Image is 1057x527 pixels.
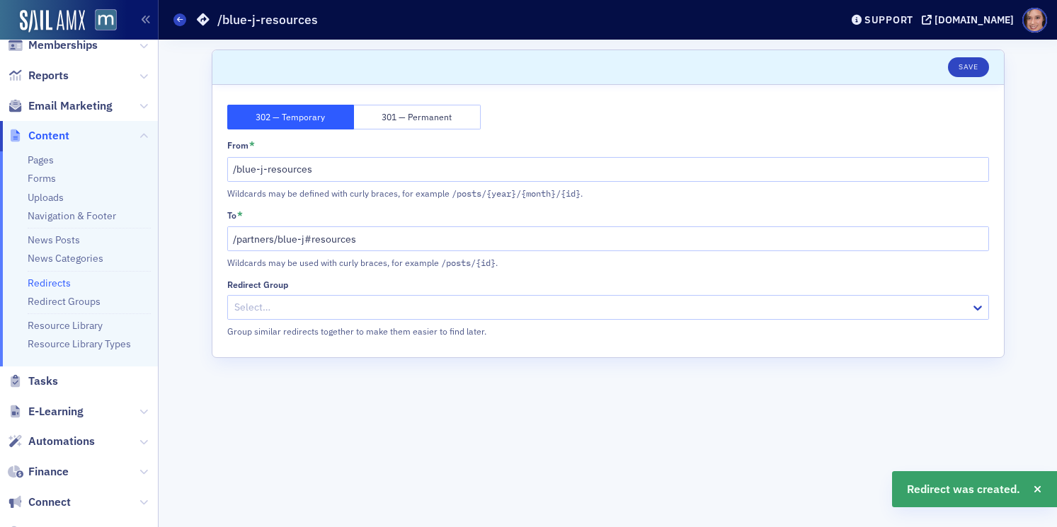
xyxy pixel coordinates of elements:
a: Redirects [28,277,71,289]
a: Memberships [8,37,98,53]
div: Wildcards may be defined with curly braces, for example . [227,187,703,199]
a: E-Learning [8,404,84,419]
span: Email Marketing [28,98,113,114]
img: SailAMX [20,10,85,33]
span: Connect [28,494,71,510]
button: Save [948,57,988,77]
span: Automations [28,434,95,449]
div: Redirect Group [227,279,288,290]
a: View Homepage [85,9,117,33]
a: Content [8,128,69,144]
a: News Posts [28,233,80,246]
div: From [227,140,248,151]
abbr: This field is required [237,209,243,222]
a: Redirect Groups [28,295,101,308]
h1: /blue-j-resources [217,11,318,28]
span: /posts/{id} [441,257,496,268]
a: Uploads [28,191,64,204]
span: E-Learning [28,404,84,419]
a: Finance [8,464,69,480]
a: Email Marketing [8,98,113,114]
span: Profile [1022,8,1047,33]
a: Forms [28,172,56,185]
button: [DOMAIN_NAME] [922,15,1019,25]
a: Resource Library Types [28,337,131,350]
div: [DOMAIN_NAME] [935,13,1014,26]
button: 302 — Temporary [227,105,354,129]
a: Connect [8,494,71,510]
button: 301 — Permanent [354,105,481,129]
a: Automations [8,434,95,449]
a: Navigation & Footer [28,209,116,222]
div: Support [864,13,913,26]
span: Tasks [28,373,58,389]
div: Group similar redirects together to make them easier to find later. [227,325,703,337]
div: Wildcards may be used with curly braces, for example . [227,256,703,269]
span: /posts/{year}/{month}/{id} [452,187,581,199]
span: Redirect was created. [907,481,1020,498]
span: Reports [28,68,69,83]
span: Memberships [28,37,98,53]
a: Pages [28,154,54,166]
a: Tasks [8,373,58,389]
a: Resource Library [28,319,103,332]
a: News Categories [28,252,103,265]
img: SailAMX [95,9,117,31]
a: Reports [8,68,69,83]
span: Finance [28,464,69,480]
span: Content [28,128,69,144]
div: To [227,210,236,221]
abbr: This field is required [249,139,255,152]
